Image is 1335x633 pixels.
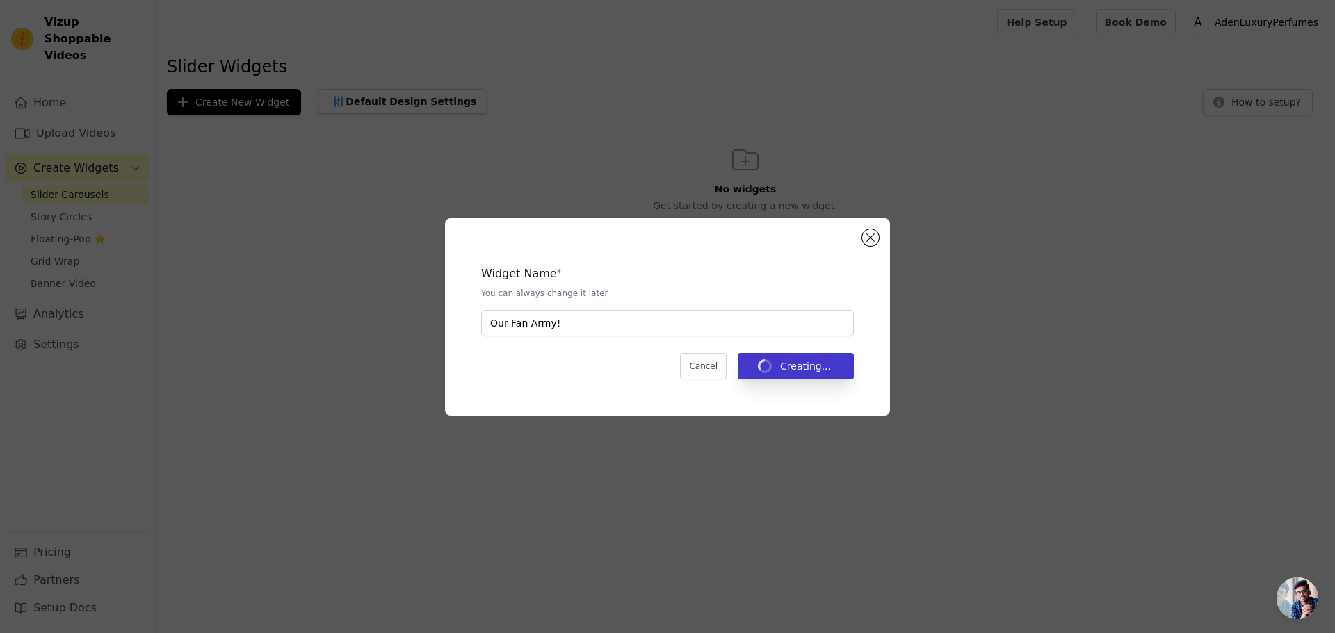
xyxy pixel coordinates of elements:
[680,353,727,379] button: Cancel
[481,265,557,282] legend: Widget Name
[862,229,879,246] button: Close modal
[481,288,854,299] p: You can always change it later
[738,353,854,379] button: Creating...
[1277,577,1318,619] a: Open chat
